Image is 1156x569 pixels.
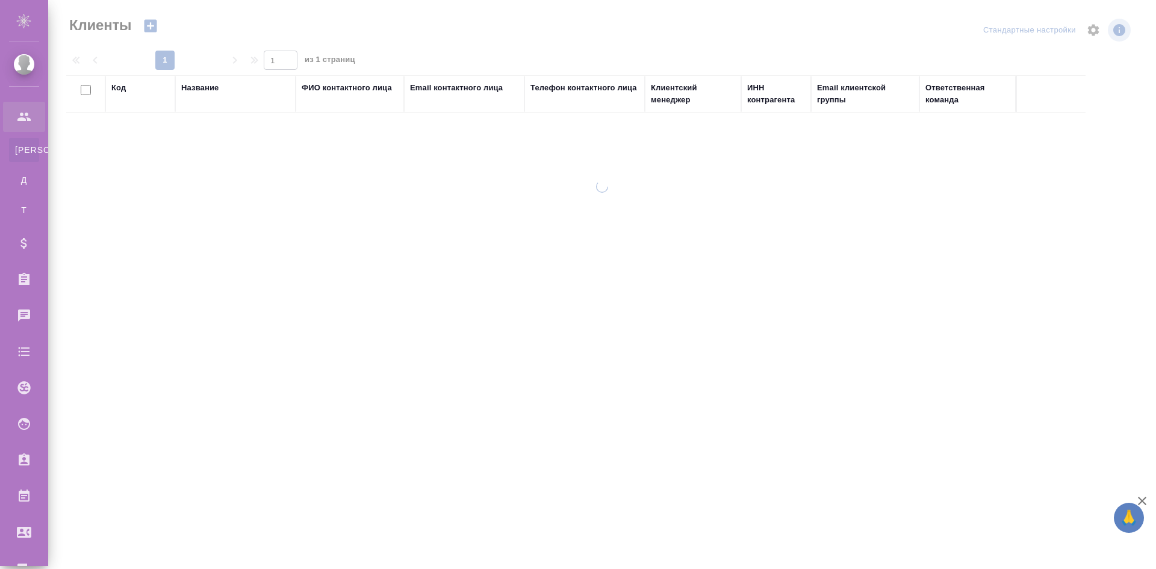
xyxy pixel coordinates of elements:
div: ФИО контактного лица [302,82,392,94]
div: Email контактного лица [410,82,503,94]
div: Клиентский менеджер [651,82,735,106]
div: Ответственная команда [925,82,1010,106]
div: Телефон контактного лица [530,82,637,94]
span: Д [15,174,33,186]
div: Название [181,82,219,94]
a: Т [9,198,39,222]
a: Д [9,168,39,192]
div: Код [111,82,126,94]
div: ИНН контрагента [747,82,805,106]
a: [PERSON_NAME] [9,138,39,162]
span: 🙏 [1119,505,1139,530]
button: 🙏 [1114,503,1144,533]
div: Email клиентской группы [817,82,913,106]
span: [PERSON_NAME] [15,144,33,156]
span: Т [15,204,33,216]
